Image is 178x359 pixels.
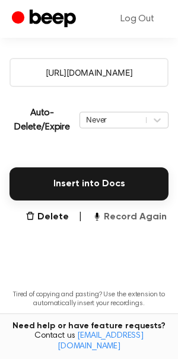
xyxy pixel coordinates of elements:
button: Record Again [92,210,167,224]
a: Beep [12,8,79,31]
p: Auto-Delete/Expire [9,106,75,134]
span: Contact us [7,331,171,352]
button: Insert into Docs [9,167,169,200]
button: Delete [26,210,69,224]
p: Tired of copying and pasting? Use the extension to automatically insert your recordings. [9,290,169,308]
div: Never [86,114,140,125]
a: Log Out [109,5,166,33]
a: [EMAIL_ADDRESS][DOMAIN_NAME] [58,332,144,351]
span: | [78,210,82,224]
